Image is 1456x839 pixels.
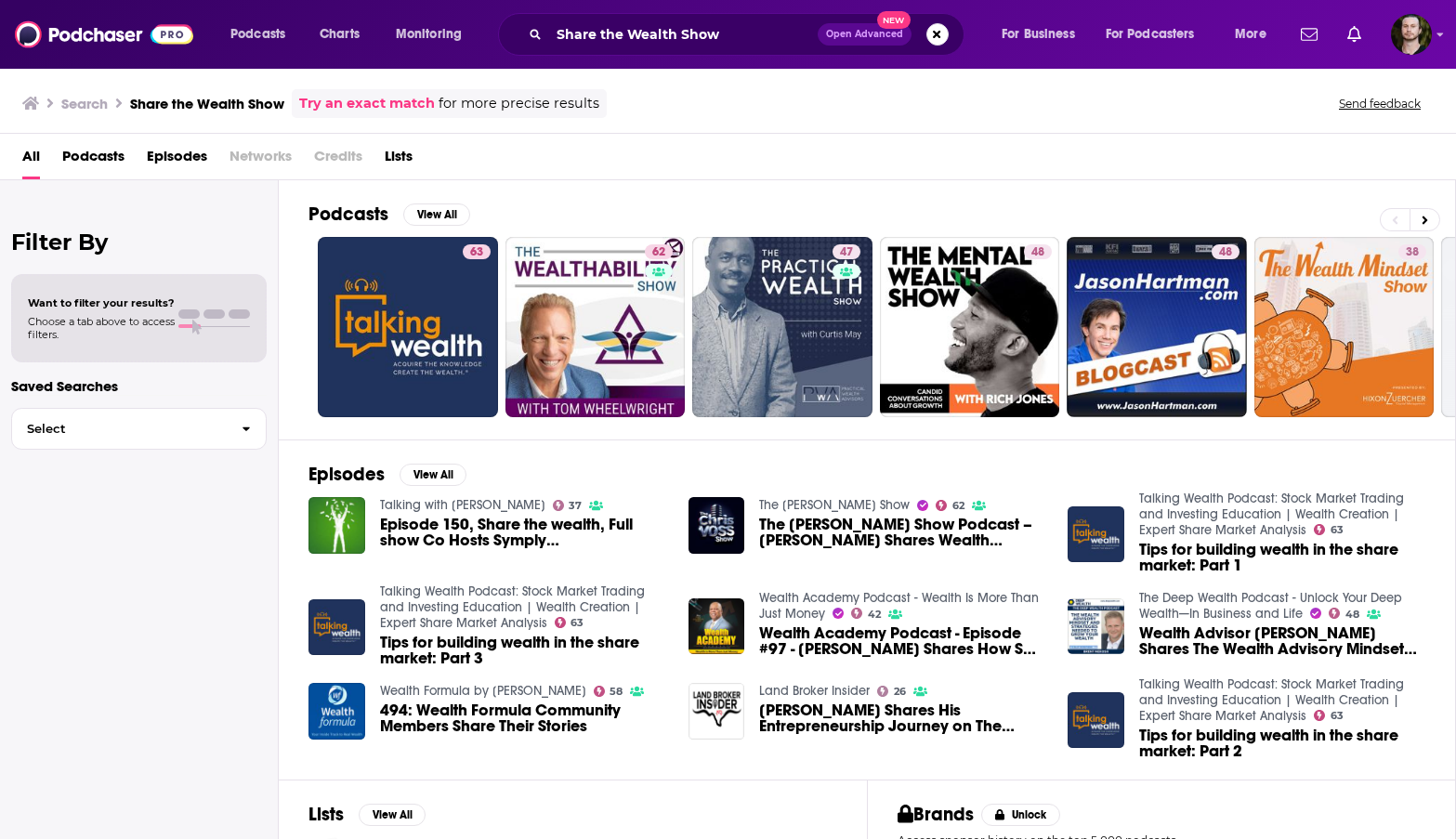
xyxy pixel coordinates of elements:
h2: Podcasts [308,203,388,226]
a: The Chris Voss Show [759,497,910,513]
a: 63 [1314,710,1344,721]
a: Tips for building wealth in the share market: Part 2 [1139,728,1425,759]
div: Search podcasts, credits, & more... [516,13,982,56]
span: Podcasts [230,21,285,47]
button: open menu [383,20,486,49]
a: The Chris Voss Show Podcast – Chas Woodhull Shares Wealth Management Insights [759,517,1045,548]
a: Wealth Academy Podcast - Episode #97 - Monica Bozinov Shares How She Shows Entrepreneurs Their Wo... [759,625,1045,657]
img: Wealth Academy Podcast - Episode #97 - Monica Bozinov Shares How She Shows Entrepreneurs Their Wo... [689,598,745,655]
a: Tips for building wealth in the share market: Part 1 [1139,542,1425,573]
a: Charts [308,20,371,49]
a: 48 [1067,237,1247,417]
a: Kasey Mock Shares His Entrepreneurship Journey on The Wealthy Cowboy Show [689,683,745,740]
img: 494: Wealth Formula Community Members Share Their Stories [308,683,365,740]
span: Choose a tab above to access filters. [28,315,175,341]
a: 48 [1212,244,1240,259]
a: 48 [1024,244,1052,259]
a: Show notifications dropdown [1293,19,1325,50]
button: View All [359,804,426,826]
img: The Chris Voss Show Podcast – Chas Woodhull Shares Wealth Management Insights [689,497,745,554]
a: 62 [645,244,673,259]
button: open menu [217,20,309,49]
span: New [877,11,911,29]
a: 47 [833,244,860,259]
img: Podchaser - Follow, Share and Rate Podcasts [15,17,193,52]
a: Tips for building wealth in the share market: Part 3 [380,635,666,666]
p: Saved Searches [11,377,267,395]
img: Wealth Advisor Brent Mekosh Shares The Wealth Advisory Mindset And Strategies Needed To Grow Your... [1068,598,1124,655]
a: Podcasts [62,141,125,179]
span: 58 [610,688,623,696]
a: 63 [1314,524,1344,535]
button: open menu [989,20,1098,49]
span: 48 [1031,243,1044,262]
a: 62 [505,237,686,417]
a: 494: Wealth Formula Community Members Share Their Stories [380,702,666,734]
a: ListsView All [308,803,426,826]
a: 62 [936,500,964,511]
span: 38 [1406,243,1419,262]
a: 58 [594,686,623,697]
span: Wealth Academy Podcast - Episode #97 - [PERSON_NAME] Shares How She Shows Entrepreneurs Their Wor... [759,625,1045,657]
button: open menu [1222,20,1290,49]
a: Talking Wealth Podcast: Stock Market Trading and Investing Education | Wealth Creation | Expert S... [1139,491,1404,538]
span: 62 [652,243,665,262]
a: 63 [463,244,491,259]
a: Talking Wealth Podcast: Stock Market Trading and Investing Education | Wealth Creation | Expert S... [380,583,645,631]
span: Lists [385,141,413,179]
a: 26 [877,686,906,697]
span: 63 [470,243,483,262]
button: View All [400,464,466,486]
input: Search podcasts, credits, & more... [549,20,818,49]
span: 47 [840,243,853,262]
a: The Deep Wealth Podcast - Unlock Your Deep Wealth—In Business and Life [1139,590,1402,622]
a: Land Broker Insider [759,683,870,699]
span: 63 [1331,712,1344,720]
a: Tips for building wealth in the share market: Part 1 [1068,506,1124,563]
a: 38 [1254,237,1435,417]
a: PodcastsView All [308,203,470,226]
a: 48 [880,237,1060,417]
button: Open AdvancedNew [818,23,912,46]
img: Tips for building wealth in the share market: Part 2 [1068,692,1124,749]
a: Talking with Donato [380,497,545,513]
button: Select [11,408,267,450]
a: Wealth Academy Podcast - Wealth Is More Than Just Money [759,590,1039,622]
button: open menu [1094,20,1222,49]
button: Unlock [981,804,1060,826]
img: Tips for building wealth in the share market: Part 3 [308,599,365,656]
span: All [22,141,40,179]
span: 48 [1219,243,1232,262]
span: Select [12,423,227,435]
span: 63 [571,619,584,627]
a: Wealth Formula by Buck Joffrey [380,683,586,699]
a: Try an exact match [299,93,435,114]
button: View All [403,203,470,226]
span: For Business [1002,21,1075,47]
a: 47 [692,237,872,417]
img: User Profile [1391,14,1432,55]
img: Episode 150, Share the wealth, Full show Co Hosts Symply Courtney and Jabari Warfield [308,497,365,554]
h2: Lists [308,803,344,826]
span: Open Advanced [826,30,903,39]
a: Episodes [147,141,207,179]
a: Kasey Mock Shares His Entrepreneurship Journey on The Wealthy Cowboy Show [759,702,1045,734]
span: 48 [1345,610,1359,619]
span: Wealth Advisor [PERSON_NAME] Shares The Wealth Advisory Mindset And Strategies Needed To Grow You... [1139,625,1425,657]
a: 37 [553,500,583,511]
button: Show profile menu [1391,14,1432,55]
a: Wealth Advisor Brent Mekosh Shares The Wealth Advisory Mindset And Strategies Needed To Grow Your... [1139,625,1425,657]
span: The [PERSON_NAME] Show Podcast – [PERSON_NAME] Shares Wealth Management Insights [759,517,1045,548]
span: 63 [1331,526,1344,534]
a: Show notifications dropdown [1340,19,1369,50]
span: Monitoring [396,21,462,47]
